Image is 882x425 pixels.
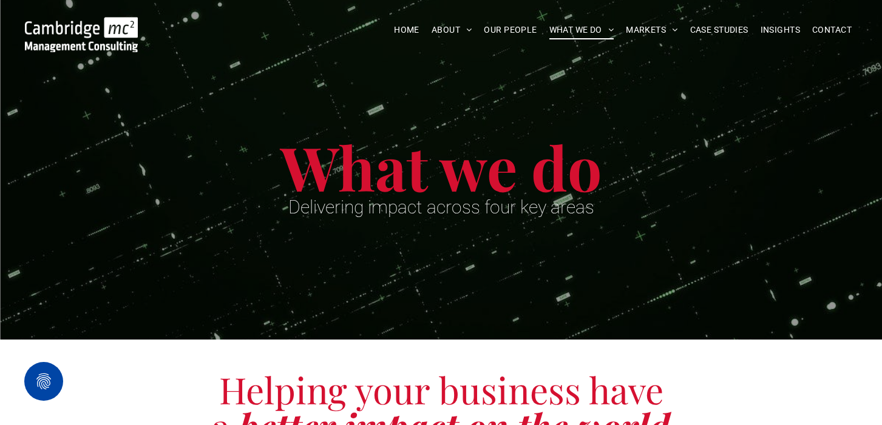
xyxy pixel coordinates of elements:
a: CONTACT [806,21,858,39]
a: HOME [388,21,426,39]
span: What we do [280,126,602,207]
a: INSIGHTS [755,21,806,39]
a: ABOUT [426,21,478,39]
span: Delivering impact across four key areas [288,196,594,218]
a: CASE STUDIES [684,21,755,39]
a: Your Business Transformed | Cambridge Management Consulting [25,19,138,32]
a: MARKETS [620,21,684,39]
a: WHAT WE DO [543,21,620,39]
a: OUR PEOPLE [478,21,543,39]
img: Go to Homepage [25,17,138,52]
